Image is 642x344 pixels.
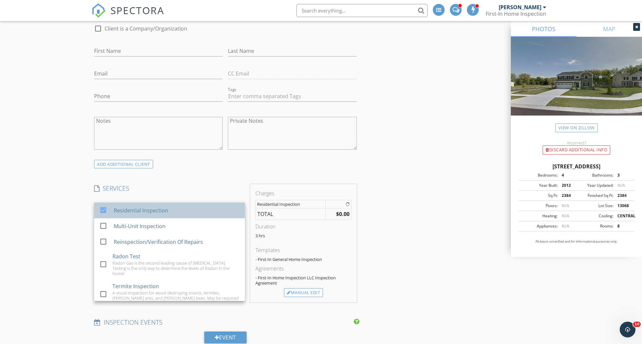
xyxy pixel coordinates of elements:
a: MAP [576,21,642,37]
span: 10 [633,322,641,327]
h4: SERVICES [94,184,245,193]
div: Year Built: [521,183,558,188]
span: SPECTORA [110,3,164,17]
div: Bathrooms: [576,172,613,178]
span: N/A [562,213,569,219]
div: 8 [613,223,632,229]
a: SPECTORA [91,9,164,23]
a: PHOTOS [511,21,576,37]
div: Discard Additional info [543,145,610,155]
div: Charges [255,189,351,197]
div: Incorrect? [511,140,642,145]
div: ADD ADDITIONAL client [94,160,153,169]
div: Templates [255,246,351,254]
div: Residential Inspection [114,206,168,214]
p: All data is unverified and for informational purposes only. [519,239,634,244]
div: 4 [558,172,576,178]
div: [STREET_ADDRESS] [519,162,634,170]
div: 2384 [558,193,576,199]
div: Radon Gas is the second leading cause of [MEDICAL_DATA]. Testing is the only way to determine the... [112,260,240,276]
div: Manual Edit [284,288,323,297]
div: Floors: [521,203,558,209]
div: Appliances: [521,223,558,229]
span: N/A [617,183,625,188]
div: - First-In General Home Inspection [255,257,351,262]
div: Finished Sq Ft: [576,193,613,199]
div: Duration [255,223,351,230]
div: - First-In Home Inspection LLC Inspection Agreement [255,275,351,286]
div: Sq Ft: [521,193,558,199]
div: Termite Inspection [112,282,159,290]
div: A visual inspection for wood destroying insects, termites, [PERSON_NAME] ants, and [PERSON_NAME] ... [112,290,240,306]
label: Client is a Company/Organization [105,25,187,32]
div: Multi-Unit Inspection [114,222,166,230]
div: 13068 [613,203,632,209]
div: Cooling: [576,213,613,219]
div: CENTRAL [613,213,632,219]
div: Bedrooms: [521,172,558,178]
div: 3 [613,172,632,178]
div: Event [204,332,247,343]
div: 2384 [613,193,632,199]
iframe: Intercom live chat [620,322,635,337]
h4: INSPECTION EVENTS [94,318,357,327]
div: Residential Inspection [257,202,324,207]
div: Agreements [255,265,351,272]
div: Rooms: [576,223,613,229]
strong: $0.00 [336,210,350,218]
div: 2012 [558,183,576,188]
a: View on Zillow [555,123,598,132]
td: TOTAL [256,208,326,220]
div: Radon Test [112,252,140,260]
div: First-In Home Inspection [486,11,546,17]
div: Reinspection/Verification Of Repairs [114,238,203,246]
input: Search everything... [296,4,428,17]
img: The Best Home Inspection Software - Spectora [91,3,106,18]
span: N/A [562,223,569,229]
div: Lot Size: [576,203,613,209]
div: Heating: [521,213,558,219]
img: streetview [511,37,642,131]
div: [PERSON_NAME] [499,4,541,11]
span: N/A [562,203,569,208]
div: Year Updated: [576,183,613,188]
p: 3 hrs [255,233,351,238]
